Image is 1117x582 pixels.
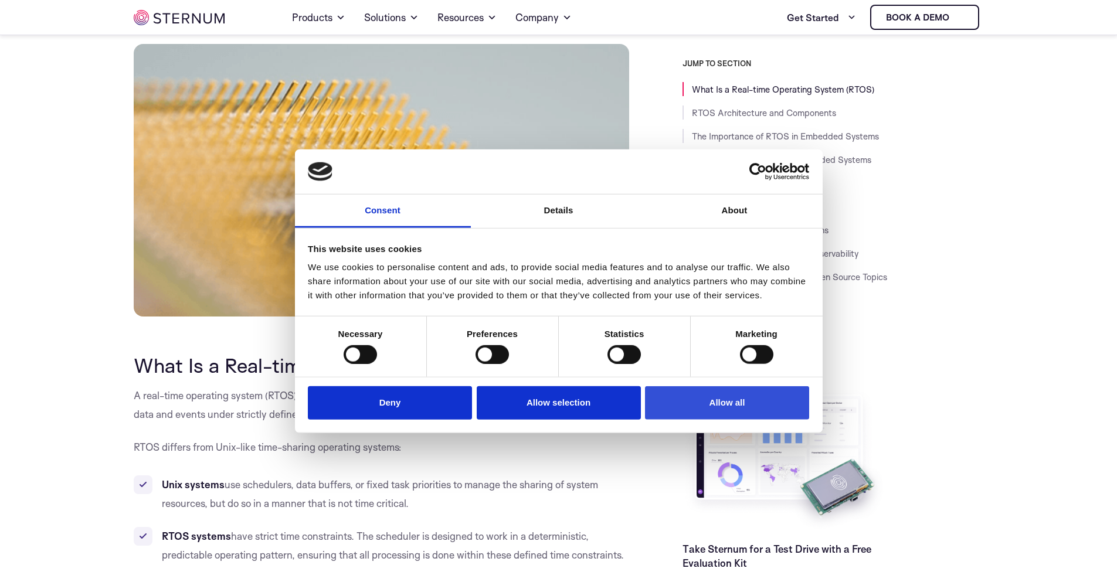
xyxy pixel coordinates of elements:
[870,5,979,30] a: Book a demo
[467,329,518,339] strong: Preferences
[134,386,630,424] p: A real-time operating system (RTOS) is an operating system built for real-time applications which...
[308,162,332,181] img: logo
[692,84,874,95] a: What Is a Real-time Operating System (RTOS)
[292,1,345,34] a: Products
[683,387,888,533] img: Take Sternum for a Test Drive with a Free Evaluation Kit
[162,478,225,491] strong: Unix systems
[707,163,809,181] a: Usercentrics Cookiebot - opens in a new window
[308,260,809,302] div: We use cookies to personalise content and ads, to provide social media features and to analyse ou...
[162,530,231,542] strong: RTOS systems
[515,1,572,34] a: Company
[471,195,647,228] a: Details
[295,195,471,228] a: Consent
[683,543,871,569] a: Take Sternum for a Test Drive with a Free Evaluation Kit
[645,386,809,420] button: Allow all
[134,475,630,513] li: use schedulers, data buffers, or fixed task priorities to manage the sharing of system resources,...
[647,195,823,228] a: About
[692,131,879,142] a: The Importance of RTOS in Embedded Systems
[787,6,856,29] a: Get Started
[134,438,630,457] p: RTOS differs from Unix-like time-sharing operating systems:
[134,10,225,25] img: sternum iot
[308,386,472,420] button: Deny
[477,386,641,420] button: Allow selection
[735,329,778,339] strong: Marketing
[954,13,963,22] img: sternum iot
[338,329,383,339] strong: Necessary
[134,44,630,316] img: What Is RTOS, How It Works, and 9 RTOS Platforms to Know
[605,329,644,339] strong: Statistics
[364,1,419,34] a: Solutions
[692,248,858,259] a: Sternum: RTOS Security and Observability
[437,1,497,34] a: Resources
[683,59,984,68] h3: JUMP TO SECTION
[134,354,630,376] h2: What Is a Real-time Operating System (RTOS)
[308,242,809,256] div: This website uses cookies
[692,107,836,118] a: RTOS Architecture and Components
[134,527,630,564] li: have strict time constraints. The scheduler is designed to work in a deterministic, predictable o...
